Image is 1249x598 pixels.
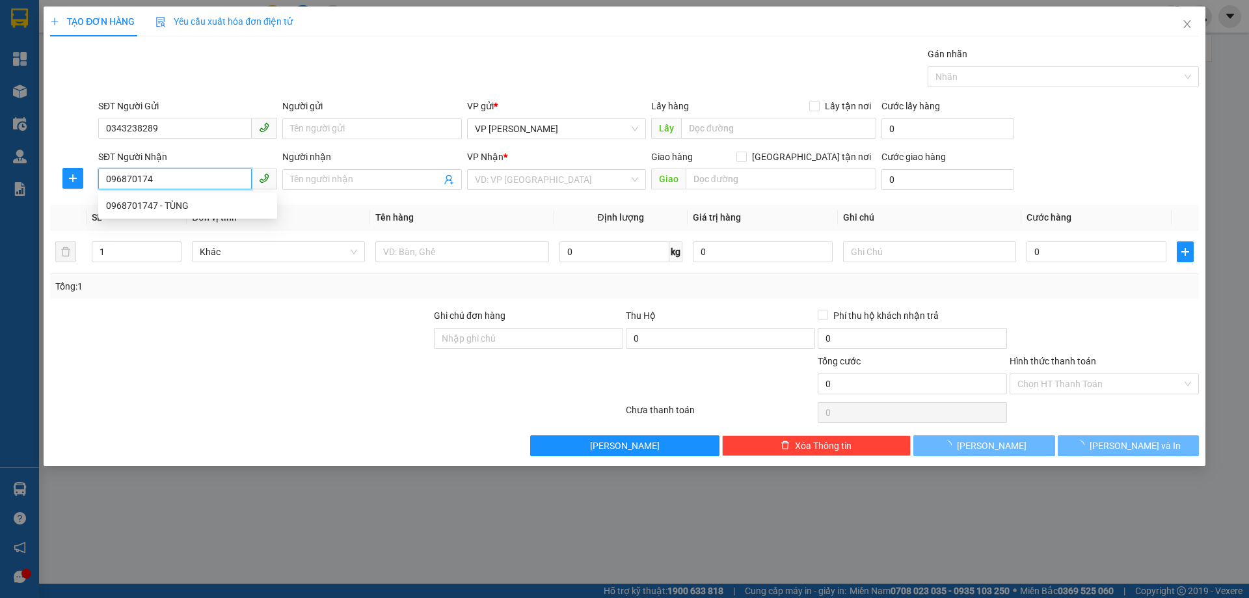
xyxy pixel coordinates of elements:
span: VP Nhận [467,152,504,162]
span: SL [92,212,102,223]
div: 0968701747 - TÙNG [106,198,269,213]
button: [PERSON_NAME] [530,435,719,456]
span: [GEOGRAPHIC_DATA] tận nơi [747,150,876,164]
span: TẠO ĐƠN HÀNG [50,16,135,27]
div: Người gửi [282,99,461,113]
span: loading [1075,441,1090,450]
span: close [1182,19,1192,29]
button: delete [55,241,76,262]
div: 0968701747 - TÙNG [98,195,277,216]
span: Khác [200,242,357,262]
span: Lấy [651,118,681,139]
span: [PERSON_NAME] [957,439,1027,453]
span: Thu Hộ [626,310,656,321]
label: Hình thức thanh toán [1010,356,1096,366]
label: Cước lấy hàng [881,101,940,111]
div: Người nhận [282,150,461,164]
span: user-add [444,174,454,185]
div: Chưa thanh toán [624,403,816,426]
div: VP gửi [467,99,646,113]
span: Giao [651,169,686,189]
button: plus [1177,241,1194,262]
input: Dọc đường [686,169,876,189]
span: Tên hàng [375,212,414,223]
span: kg [669,241,682,262]
label: Gán nhãn [928,49,967,59]
span: Lấy tận nơi [820,99,876,113]
span: phone [259,173,269,183]
span: Yêu cầu xuất hóa đơn điện tử [155,16,293,27]
span: Phí thu hộ khách nhận trả [828,308,944,323]
span: phone [259,122,269,133]
span: Lấy hàng [651,101,689,111]
label: Ghi chú đơn hàng [434,310,505,321]
span: [PERSON_NAME] và In [1090,439,1181,453]
input: 0 [693,241,833,262]
input: Cước lấy hàng [881,118,1014,139]
th: Ghi chú [838,205,1021,230]
input: Dọc đường [681,118,876,139]
span: plus [1177,247,1193,257]
button: Close [1169,7,1205,43]
span: plus [63,173,83,183]
button: [PERSON_NAME] và In [1058,435,1199,456]
span: plus [50,17,59,26]
input: VD: Bàn, Ghế [375,241,548,262]
input: Ghi Chú [843,241,1016,262]
span: Giao hàng [651,152,693,162]
input: Ghi chú đơn hàng [434,328,623,349]
button: [PERSON_NAME] [913,435,1054,456]
label: Cước giao hàng [881,152,946,162]
span: Giá trị hàng [693,212,741,223]
div: SĐT Người Nhận [98,150,277,164]
span: Cước hàng [1027,212,1071,223]
span: loading [943,441,957,450]
span: delete [781,441,790,451]
input: Cước giao hàng [881,169,1014,190]
button: deleteXóa Thông tin [722,435,911,456]
span: [PERSON_NAME] [590,439,660,453]
span: Xóa Thông tin [795,439,852,453]
span: VP Nguyễn Quốc Trị [475,119,638,139]
div: Tổng: 1 [55,279,482,293]
div: SĐT Người Gửi [98,99,277,113]
span: Tổng cước [818,356,861,366]
img: icon [155,17,166,27]
span: Định lượng [598,212,644,223]
button: plus [62,168,83,189]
